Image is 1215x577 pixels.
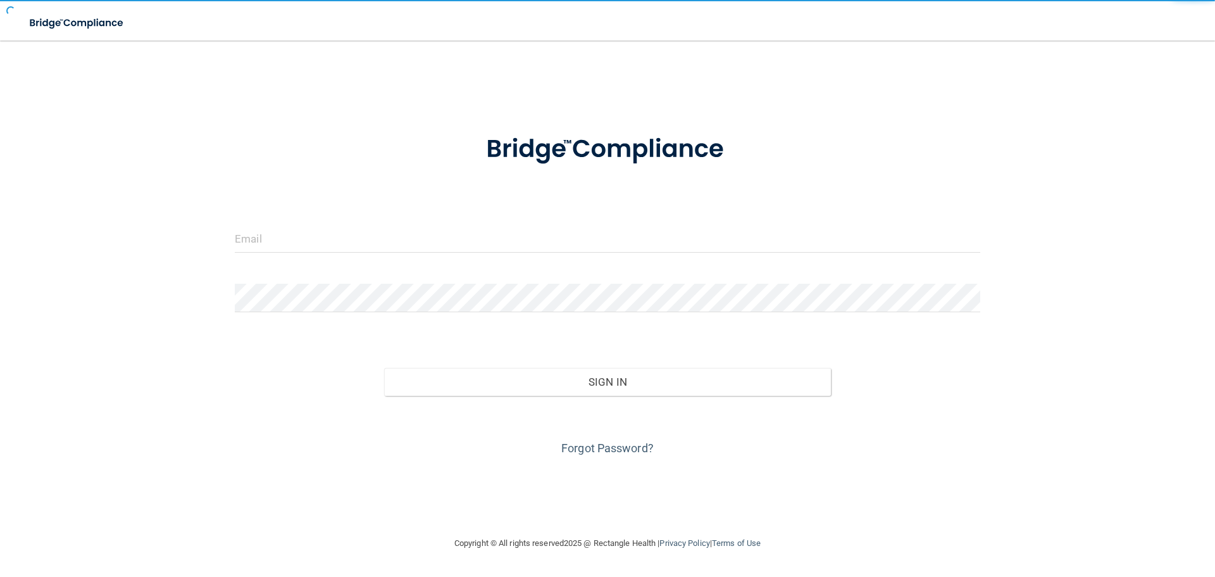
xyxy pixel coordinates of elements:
div: Copyright © All rights reserved 2025 @ Rectangle Health | | [377,523,838,564]
input: Email [235,224,980,253]
img: bridge_compliance_login_screen.278c3ca4.svg [19,10,135,36]
button: Sign In [384,368,832,396]
img: bridge_compliance_login_screen.278c3ca4.svg [460,117,755,182]
a: Terms of Use [712,538,761,548]
a: Forgot Password? [561,441,654,455]
a: Privacy Policy [659,538,709,548]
